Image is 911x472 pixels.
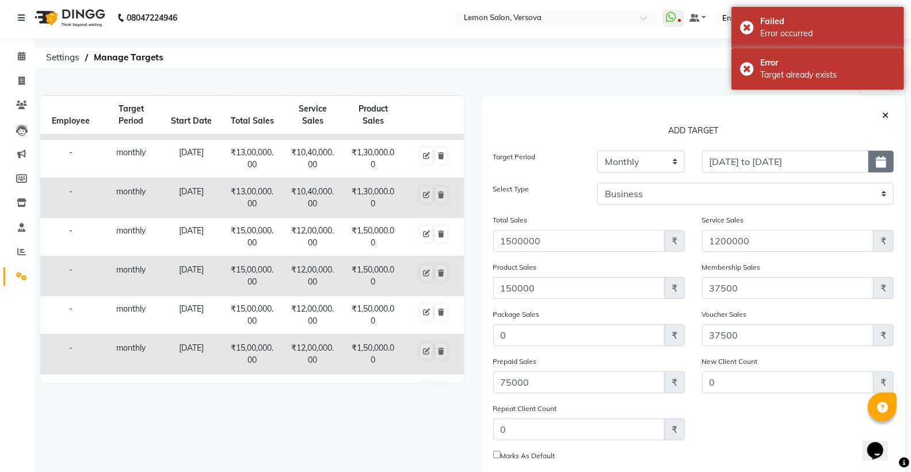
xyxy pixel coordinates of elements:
input: Amount (to the nearest dollar) [702,230,874,252]
span: ₹ [873,324,894,346]
td: - [40,296,101,335]
td: ₹10,40,000.00 [283,140,343,178]
label: Marks As Default [501,451,555,461]
label: Select Type [493,184,529,194]
span: ₹ [664,371,685,393]
th: Service Sales [283,96,343,135]
th: Target Period [101,96,161,135]
div: Target already exists [760,69,895,81]
td: ₹12,00,000.00 [283,374,343,413]
td: - [40,374,101,413]
td: ₹15,00,000.00 [222,257,283,296]
p: ADD TARGET [493,125,894,141]
td: ₹1,50,000.00 [343,296,403,335]
td: ₹13,00,000.00 [222,179,283,217]
td: monthly [101,335,161,374]
td: ₹12,00,000.00 [283,296,343,335]
td: - [40,218,101,256]
td: ₹15,00,000.00 [222,218,283,256]
span: Manage Targets [88,47,169,68]
td: ₹12,00,000.00 [283,218,343,256]
label: Total Sales [493,215,528,225]
span: ₹ [664,230,685,252]
div: Error occurred [760,28,895,40]
label: Voucher Sales [702,309,747,320]
td: [DATE] [161,335,222,374]
span: ₹ [873,371,894,393]
td: - [40,257,101,296]
span: ₹ [664,419,685,440]
td: [DATE] [161,257,222,296]
label: New Client Count [702,356,758,367]
td: monthly [101,374,161,413]
input: Amount (to the nearest dollar) [702,371,874,393]
td: ₹1,50,000.00 [343,257,403,296]
input: Amount (to the nearest dollar) [493,230,665,252]
label: Repeat Client Count [493,404,557,414]
th: Start Date [161,96,222,135]
input: Amount (to the nearest dollar) [702,277,874,299]
td: [DATE] [161,179,222,217]
td: monthly [101,296,161,335]
td: ₹1,50,000.00 [343,218,403,256]
td: - [40,179,101,217]
span: ₹ [873,277,894,299]
td: monthly [101,218,161,256]
td: monthly [101,140,161,178]
td: [DATE] [161,218,222,256]
td: ₹12,00,000.00 [283,335,343,374]
td: [DATE] [161,140,222,178]
div: Failed [760,16,895,28]
td: - [40,140,101,178]
input: YYYY/MM/DD - YYYY/MM/DD [702,151,869,172]
th: Product Sales [343,96,403,135]
span: ₹ [664,277,685,299]
td: ₹10,40,000.00 [283,179,343,217]
td: monthly [101,257,161,296]
input: Amount (to the nearest dollar) [493,371,665,393]
td: monthly [101,179,161,217]
label: Package Sales [493,309,540,320]
td: ₹12,00,000.00 [283,257,343,296]
td: ₹15,00,000.00 [222,296,283,335]
input: Amount (to the nearest dollar) [493,324,665,346]
label: Membership Sales [702,262,761,273]
td: ₹13,00,000.00 [222,140,283,178]
span: ₹ [664,324,685,346]
th: Employee [40,96,101,135]
input: Amount (to the nearest dollar) [702,324,874,346]
b: 08047224946 [127,2,177,34]
td: ₹1,50,000.00 [343,335,403,374]
td: ₹1,50,000.00 [343,374,403,413]
td: ₹15,00,000.00 [222,335,283,374]
input: Amount (to the nearest dollar) [493,277,665,299]
td: - [40,335,101,374]
input: Amount (to the nearest dollar) [493,419,665,440]
td: [DATE] [161,374,222,413]
td: [DATE] [161,296,222,335]
label: Service Sales [702,215,744,225]
td: ₹15,00,000.00 [222,374,283,413]
td: ₹1,30,000.00 [343,179,403,217]
iframe: chat widget [863,426,899,461]
td: ₹1,30,000.00 [343,140,403,178]
label: Prepaid Sales [493,356,537,367]
span: ₹ [873,230,894,252]
th: Total Sales [222,96,283,135]
img: logo [29,2,108,34]
label: Target Period [493,152,536,162]
label: Product Sales [493,262,537,273]
div: Error [760,57,895,69]
span: Settings [40,47,85,68]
